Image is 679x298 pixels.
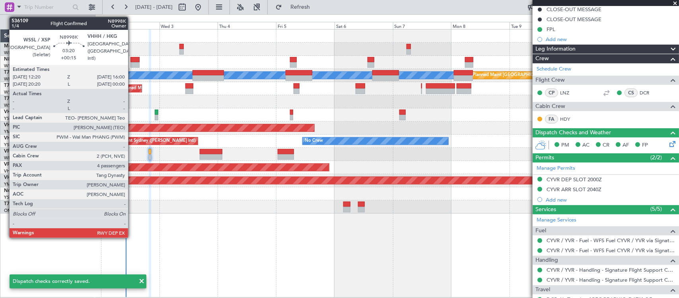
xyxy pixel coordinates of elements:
[218,22,276,29] div: Thu 4
[4,50,26,56] a: WIHH/HLP
[535,153,554,163] span: Permits
[4,76,27,82] a: WMSA/SZB
[4,136,21,141] span: VH-VSK
[4,44,49,49] a: M-JGVJGlobal 5000
[4,123,47,127] a: VH-LEPGlobal 6000
[4,162,20,167] span: VP-CJR
[4,102,25,108] a: WSSL/XSP
[9,16,86,28] button: All Aircraft
[535,76,565,85] span: Flight Crew
[535,285,550,294] span: Travel
[623,141,629,149] span: AF
[4,202,47,206] a: T7-GTSGlobal 7500
[4,155,27,161] a: WMSA/SZB
[560,116,578,123] a: HDY
[4,136,65,141] a: VH-VSKGlobal Express XRS
[4,96,46,101] a: T7-RICGlobal 6000
[120,82,198,94] div: Planned Maint Dubai (Al Maktoum Intl)
[625,88,638,97] div: CS
[535,205,556,214] span: Services
[535,54,549,63] span: Crew
[560,89,578,96] a: LNZ
[4,142,24,148] a: YSSY/SYD
[547,6,601,13] div: CLOSE-OUT MESSAGE
[537,165,575,173] a: Manage Permits
[4,57,49,62] a: N8998KGlobal 6000
[535,45,576,54] span: Leg Information
[535,256,558,265] span: Handling
[276,22,335,29] div: Fri 5
[4,168,27,174] a: VHHH/HKG
[101,22,160,29] div: Tue 2
[4,83,50,88] span: T7-[PERSON_NAME]
[4,110,55,114] a: VH-L2BChallenger 604
[537,65,571,73] a: Schedule Crew
[4,175,20,180] span: VH-RIU
[4,162,34,167] a: VP-CJRG-650
[4,89,25,95] a: WSSL/XSP
[603,141,609,149] span: CR
[547,26,555,33] div: FPL
[97,16,110,23] div: [DATE]
[561,141,569,149] span: PM
[4,202,20,206] span: T7-GTS
[547,186,601,193] div: CYVR ARR SLOT 2040Z
[135,4,173,11] span: [DATE] - [DATE]
[4,83,77,88] a: T7-[PERSON_NAME]Global 7500
[272,1,319,14] button: Refresh
[4,188,58,193] a: N604AUChallenger 604
[4,44,21,49] span: M-JGVJ
[545,88,558,97] div: CP
[546,196,675,203] div: Add new
[393,22,451,29] div: Sun 7
[4,110,21,114] span: VH-L2B
[4,123,20,127] span: VH-LEP
[4,194,24,200] a: YSSY/SYD
[305,135,323,147] div: No Crew
[4,208,31,214] a: OMDW/DWC
[547,276,675,283] a: CYVR / YVR - Handling - Signature Flight Support CYVR / YVR
[24,1,70,13] input: Trip Number
[547,176,602,183] div: CYVR DEP SLOT 2000Z
[4,63,25,69] a: WSSL/XSP
[4,175,53,180] a: VH-RIUHawker 800XP
[451,22,510,29] div: Mon 8
[640,89,658,96] a: DCR
[4,57,22,62] span: N8998K
[4,149,21,154] span: VP-BCY
[642,141,648,149] span: FP
[650,205,662,213] span: (5/5)
[4,149,48,154] a: VP-BCYGlobal 5000
[537,216,576,224] a: Manage Services
[547,247,675,254] a: CYVR / YVR - Fuel - WFS Fuel CYVR / YVR via Signature Flight Support (EJ Asia Only)
[547,267,675,273] a: CYVR / YVR - Handling - Signature Flight Support CYVR / YVR
[4,181,28,187] a: YMEN/MEB
[547,16,601,23] div: CLOSE-OUT MESSAGE
[4,116,27,122] a: YSHL/WOL
[545,115,558,124] div: FA
[21,19,84,25] span: All Aircraft
[4,96,19,101] span: T7-RIC
[4,70,35,75] a: T7-ELLYG-550
[582,141,590,149] span: AC
[546,36,675,43] div: Add new
[284,4,317,10] span: Refresh
[535,128,611,137] span: Dispatch Checks and Weather
[98,135,196,147] div: Unplanned Maint Sydney ([PERSON_NAME] Intl)
[547,237,675,244] a: CYVR / YVR - Fuel - WFS Fuel CYVR / YVR via Signature Flight Support (EJ Asia Only)
[510,22,568,29] div: Tue 9
[160,22,218,29] div: Wed 3
[335,22,393,29] div: Sat 6
[650,153,662,162] span: (2/2)
[4,129,28,135] a: YMEN/MEB
[535,226,546,235] span: Fuel
[4,70,21,75] span: T7-ELLY
[535,102,565,111] span: Cabin Crew
[4,188,23,193] span: N604AU
[13,278,134,286] div: Dispatch checks correctly saved.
